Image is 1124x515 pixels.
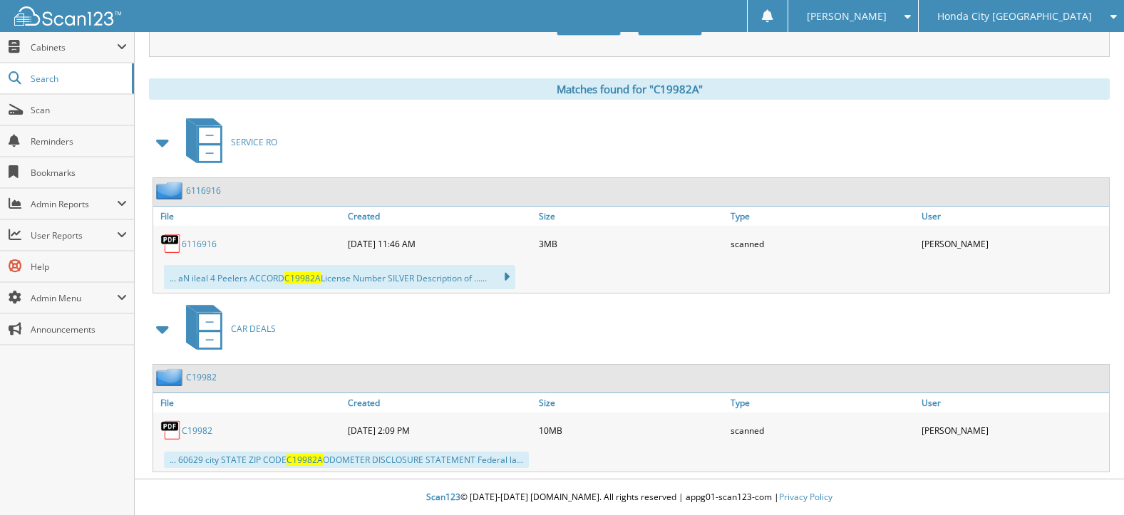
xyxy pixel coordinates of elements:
[31,261,127,273] span: Help
[535,416,726,444] div: 10MB
[182,425,212,437] a: C19982
[727,229,918,258] div: scanned
[284,272,321,284] span: C19982A
[231,323,276,335] span: CAR DEALS
[31,41,117,53] span: Cabinets
[149,78,1110,100] div: Matches found for "C19982A"
[31,73,125,85] span: Search
[426,491,460,503] span: Scan123
[231,136,277,148] span: SERVICE RO
[153,207,344,226] a: File
[186,371,217,383] a: C19982
[164,265,515,289] div: ... aN ileal 4 Peelers ACCORD License Number SILVER Description of ......
[344,416,535,444] div: [DATE] 2:09 PM
[535,229,726,258] div: 3MB
[177,114,277,170] a: SERVICE RO
[344,229,535,258] div: [DATE] 11:46 AM
[153,393,344,412] a: File
[535,207,726,226] a: Size
[160,233,182,254] img: PDF.png
[727,207,918,226] a: Type
[918,416,1109,444] div: [PERSON_NAME]
[177,301,276,357] a: CAR DEALS
[186,184,221,197] a: 6116916
[31,104,127,116] span: Scan
[31,323,127,335] span: Announcements
[31,167,127,179] span: Bookmarks
[727,416,918,444] div: scanned
[31,198,117,210] span: Admin Reports
[344,393,535,412] a: Created
[779,491,832,503] a: Privacy Policy
[727,393,918,412] a: Type
[918,229,1109,258] div: [PERSON_NAME]
[31,229,117,241] span: User Reports
[287,454,323,466] span: C19982A
[156,368,186,386] img: folder2.png
[182,238,217,250] a: 6116916
[344,207,535,226] a: Created
[1053,447,1124,515] iframe: Chat Widget
[937,12,1092,21] span: Honda City [GEOGRAPHIC_DATA]
[31,292,117,304] span: Admin Menu
[31,135,127,147] span: Reminders
[164,452,529,468] div: ... 60629 city STATE ZIP CODE ODOMETER DISCLOSURE STATEMENT Federal la...
[135,480,1124,515] div: © [DATE]-[DATE] [DOMAIN_NAME]. All rights reserved | appg01-scan123-com |
[535,393,726,412] a: Size
[160,420,182,441] img: PDF.png
[807,12,887,21] span: [PERSON_NAME]
[918,207,1109,226] a: User
[918,393,1109,412] a: User
[14,6,121,26] img: scan123-logo-white.svg
[156,182,186,199] img: folder2.png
